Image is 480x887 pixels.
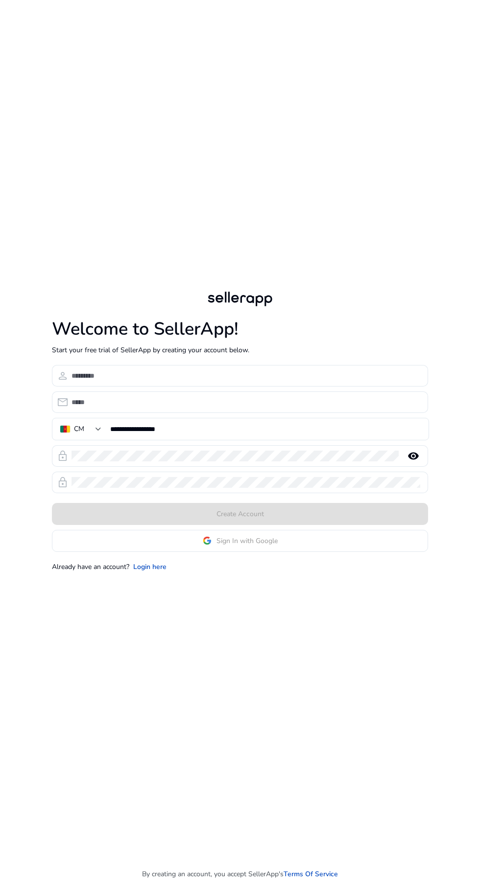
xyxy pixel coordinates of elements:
div: CM [74,424,84,434]
h1: Welcome to SellerApp! [52,318,428,340]
mat-icon: remove_red_eye [402,450,425,462]
p: Start your free trial of SellerApp by creating your account below. [52,345,428,355]
span: person [57,370,69,382]
a: Terms Of Service [284,869,338,879]
span: lock [57,450,69,462]
span: email [57,396,69,408]
p: Already have an account? [52,562,129,572]
span: lock [57,477,69,488]
a: Login here [133,562,167,572]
